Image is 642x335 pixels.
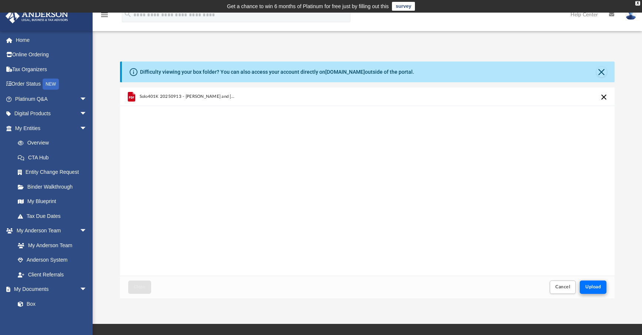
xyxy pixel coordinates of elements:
[80,282,94,297] span: arrow_drop_down
[10,209,98,223] a: Tax Due Dates
[3,9,70,23] img: Anderson Advisors Platinum Portal
[128,281,151,293] button: Close
[10,296,91,311] a: Box
[80,223,94,239] span: arrow_drop_down
[325,69,365,75] a: [DOMAIN_NAME]
[10,165,98,180] a: Entity Change Request
[80,121,94,136] span: arrow_drop_down
[10,150,98,165] a: CTA Hub
[80,106,94,122] span: arrow_drop_down
[100,14,109,19] a: menu
[140,94,237,99] span: Solo401K 20250913 - [PERSON_NAME] and [PERSON_NAME].pdf
[80,92,94,107] span: arrow_drop_down
[5,33,98,47] a: Home
[555,285,570,289] span: Cancel
[5,62,98,77] a: Tax Organizers
[43,79,59,90] div: NEW
[10,253,94,268] a: Anderson System
[5,47,98,62] a: Online Ordering
[392,2,415,11] a: survey
[635,1,640,6] div: close
[10,136,98,150] a: Overview
[124,10,132,18] i: search
[5,282,94,297] a: My Documentsarrow_drop_down
[596,67,607,77] button: Close
[599,93,608,102] button: Cancel this upload
[120,87,615,298] div: Upload
[550,281,576,293] button: Cancel
[5,77,98,92] a: Order StatusNEW
[5,223,94,238] a: My Anderson Teamarrow_drop_down
[10,179,98,194] a: Binder Walkthrough
[580,281,606,293] button: Upload
[140,68,414,76] div: Difficulty viewing your box folder? You can also access your account directly on outside of the p...
[5,92,98,106] a: Platinum Q&Aarrow_drop_down
[10,238,91,253] a: My Anderson Team
[625,9,636,20] img: User Pic
[134,285,146,289] span: Close
[100,10,109,19] i: menu
[10,194,94,209] a: My Blueprint
[5,106,98,121] a: Digital Productsarrow_drop_down
[5,121,98,136] a: My Entitiesarrow_drop_down
[120,87,615,276] div: grid
[585,285,601,289] span: Upload
[227,2,389,11] div: Get a chance to win 6 months of Platinum for free just by filling out this
[10,267,94,282] a: Client Referrals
